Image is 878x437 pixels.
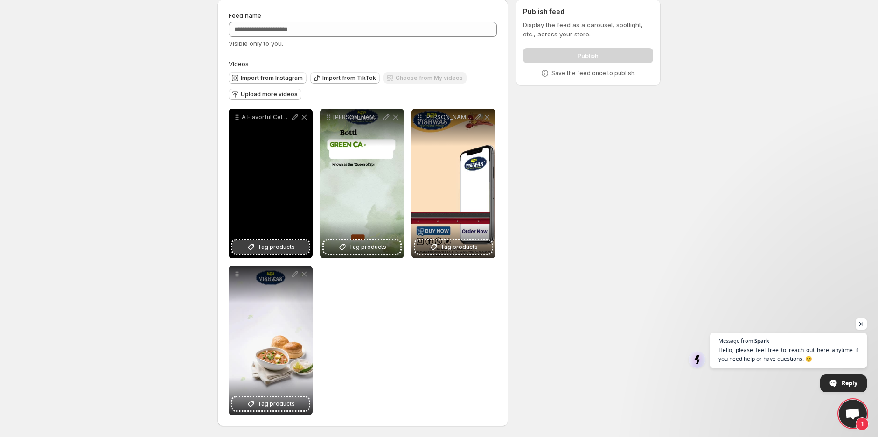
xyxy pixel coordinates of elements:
span: Import from TikTok [322,74,376,82]
span: Spark [754,338,769,343]
button: Import from TikTok [310,72,380,84]
button: Import from Instagram [229,72,307,84]
span: Feed name [229,12,261,19]
button: Tag products [415,240,492,254]
p: [PERSON_NAME] Brown Cardamom [333,113,382,121]
div: Tag products [229,266,313,415]
h2: Publish feed [523,7,653,16]
p: [PERSON_NAME] Kitchen King [PERSON_NAME] Kitchen King [PERSON_NAME] [425,113,473,121]
span: Tag products [258,399,295,409]
div: [PERSON_NAME] Kitchen King [PERSON_NAME] Kitchen King [PERSON_NAME]Tag products [411,109,495,258]
span: 1 [856,417,869,430]
span: Message from [718,338,753,343]
span: Import from Instagram [241,74,303,82]
p: Save the feed once to publish. [551,70,636,77]
button: Tag products [324,240,400,254]
span: Videos [229,60,249,68]
span: Tag products [440,242,478,252]
div: A Flavorful Celebration Experience the Traditional Indian Taste with [PERSON_NAME] SpicesTag prod... [229,109,313,258]
div: [PERSON_NAME] Brown CardamomTag products [320,109,404,258]
button: Tag products [232,397,309,410]
p: A Flavorful Celebration Experience the Traditional Indian Taste with [PERSON_NAME] Spices [242,113,290,121]
span: Tag products [349,242,386,252]
p: Display the feed as a carousel, spotlight, etc., across your store. [523,20,653,39]
button: Tag products [232,240,309,254]
span: Reply [842,375,857,391]
span: Tag products [258,242,295,252]
div: Open chat [839,400,867,428]
button: Upload more videos [229,89,301,100]
span: Visible only to you. [229,40,283,47]
span: Upload more videos [241,91,298,98]
span: Hello, please feel free to reach out here anytime if you need help or have questions. 😊 [718,345,858,363]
